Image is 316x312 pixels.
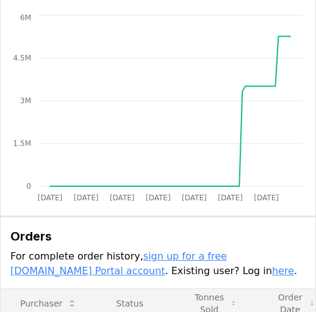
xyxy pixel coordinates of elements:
tspan: 0 [26,182,31,190]
a: here [272,265,294,277]
tspan: 6M [20,13,31,22]
tspan: [DATE] [38,194,63,202]
h3: Orders [10,227,306,245]
tspan: 4.5M [13,54,31,62]
p: For complete order history, . Existing user? Log in . [10,249,306,278]
tspan: [DATE] [74,194,99,202]
tspan: [DATE] [110,194,135,202]
tspan: [DATE] [182,194,207,202]
tspan: [DATE] [254,194,279,202]
tspan: [DATE] [218,194,243,202]
tspan: 3M [20,96,31,105]
tspan: 1.5M [13,139,31,148]
tspan: [DATE] [146,194,171,202]
p: Status [106,297,163,310]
